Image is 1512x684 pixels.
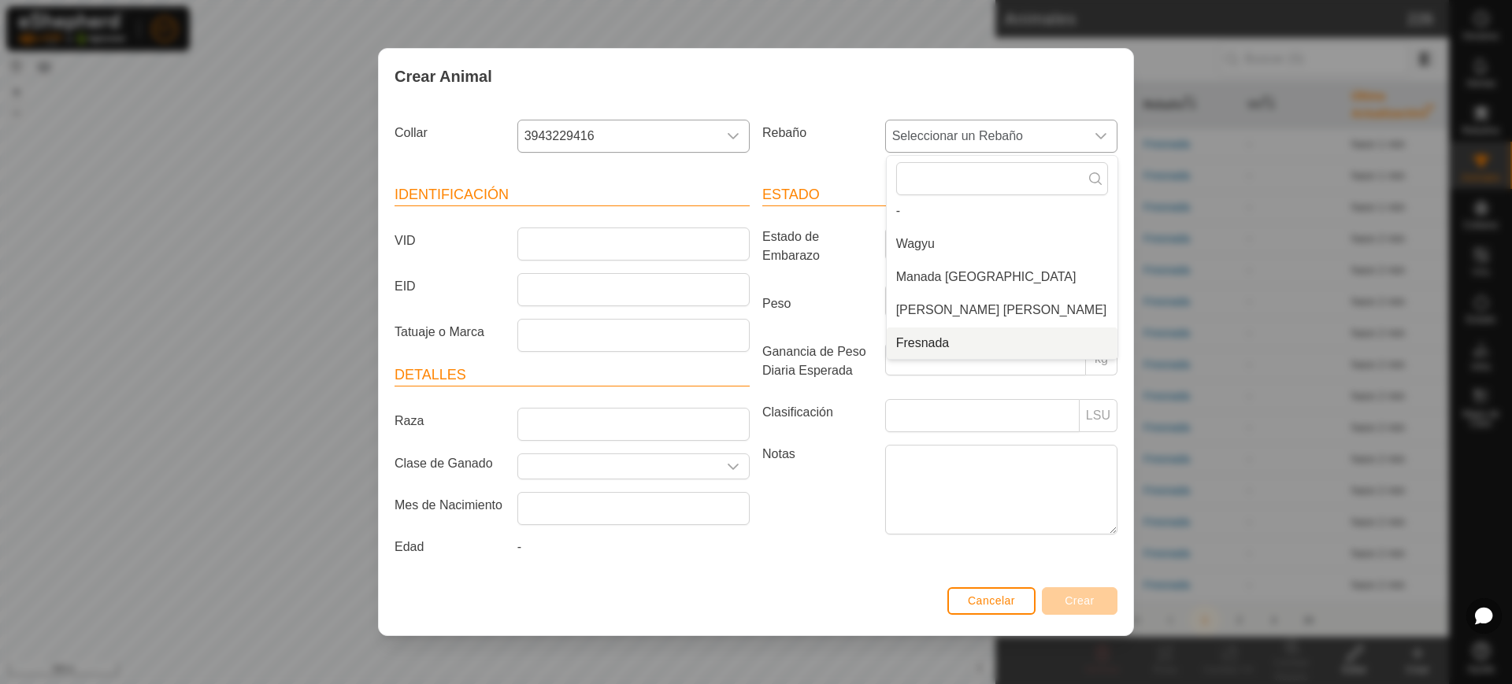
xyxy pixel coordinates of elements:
[756,399,879,426] label: Clasificación
[896,301,1107,320] span: [PERSON_NAME] [PERSON_NAME]
[1080,399,1117,432] p-inputgroup-addon: LSU
[887,261,1117,293] li: Manada San Clemente
[756,120,879,146] label: Rebaño
[1065,594,1095,607] span: Crear
[968,594,1015,607] span: Cancelar
[388,538,511,556] label: Edad
[1042,587,1117,615] button: Crear
[518,120,717,152] span: 3943229416
[388,492,511,519] label: Mes de Nacimiento
[717,454,749,479] div: dropdown trigger
[717,120,749,152] div: dropdown trigger
[388,453,511,473] label: Clase de Ganado
[887,294,1117,326] li: Prado Luengo
[886,120,1085,152] span: Seleccionar un Rebaño
[947,587,1036,615] button: Cancelar
[388,408,511,434] label: Raza
[896,235,935,253] span: Wagyu
[395,364,750,386] header: Detalles
[887,195,1117,227] li: -
[887,195,1117,359] ul: Option List
[1085,120,1117,152] div: dropdown trigger
[756,284,879,324] label: Peso
[896,202,900,220] span: -
[896,268,1077,287] span: Manada [GEOGRAPHIC_DATA]
[388,273,511,300] label: EID
[388,227,511,254] label: VID
[388,319,511,346] label: Tatuaje o Marca
[887,228,1117,260] li: Wagyu
[756,227,879,265] label: Estado de Embarazo
[896,334,950,353] span: Fresnada
[395,184,750,206] header: Identificación
[395,65,492,88] span: Crear Animal
[388,120,511,146] label: Collar
[517,540,521,553] span: -
[762,184,1117,206] header: Estado
[756,342,879,380] label: Ganancia de Peso Diaria Esperada
[756,445,879,534] label: Notas
[887,327,1117,359] li: Fresnada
